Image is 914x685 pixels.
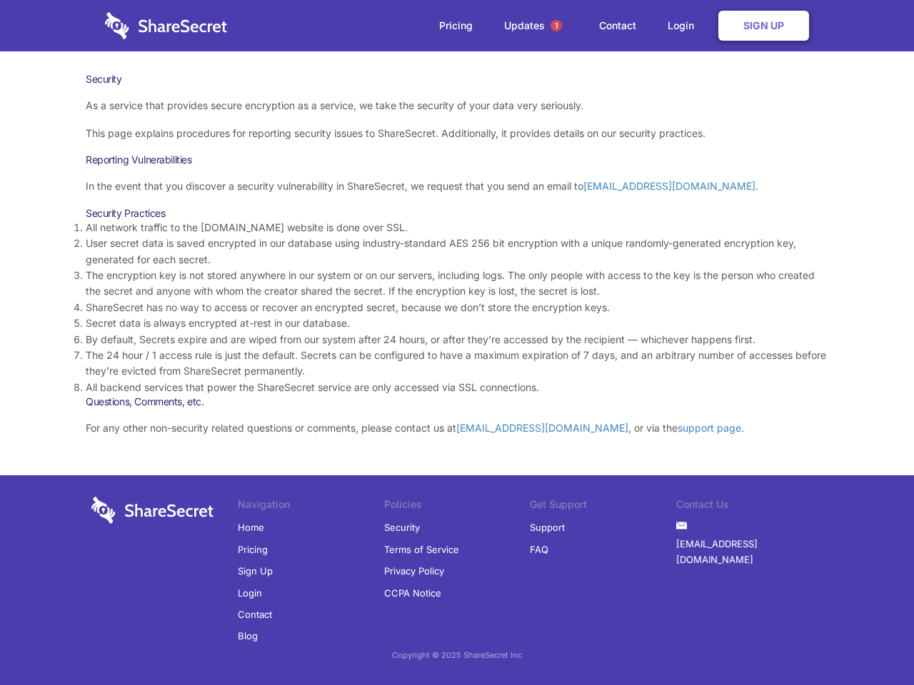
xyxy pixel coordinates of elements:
[384,497,531,517] li: Policies
[678,422,741,434] a: support page
[86,380,828,395] li: All backend services that power the ShareSecret service are only accessed via SSL connections.
[86,73,828,86] h1: Security
[676,497,823,517] li: Contact Us
[86,126,828,141] p: This page explains procedures for reporting security issues to ShareSecret. Additionally, it prov...
[86,395,828,408] h3: Questions, Comments, etc.
[86,220,828,235] li: All network traffic to the [DOMAIN_NAME] website is done over SSL.
[425,4,487,48] a: Pricing
[676,533,823,571] a: [EMAIL_ADDRESS][DOMAIN_NAME]
[238,625,258,646] a: Blog
[86,347,828,380] li: The 24 hour / 1 access rule is just the default. Secrets can be configured to have a maximum expi...
[238,517,264,538] a: Home
[551,20,562,31] span: 1
[238,582,262,604] a: Login
[456,422,628,434] a: [EMAIL_ADDRESS][DOMAIN_NAME]
[384,582,441,604] a: CCPA Notice
[384,560,444,582] a: Privacy Policy
[86,420,828,436] p: For any other non-security related questions or comments, please contact us at , or via the .
[585,4,651,48] a: Contact
[86,268,828,300] li: The encryption key is not stored anywhere in our system or on our servers, including logs. The on...
[238,539,268,560] a: Pricing
[530,517,565,538] a: Support
[86,300,828,315] li: ShareSecret has no way to access or recover an encrypted secret, because we don’t store the encry...
[86,207,828,220] h3: Security Practices
[86,153,828,166] h3: Reporting Vulnerabilities
[86,332,828,347] li: By default, Secrets expire and are wiped from our system after 24 hours, or after they’re accesse...
[530,539,548,560] a: FAQ
[583,180,755,192] a: [EMAIL_ADDRESS][DOMAIN_NAME]
[86,235,828,268] li: User secret data is saved encrypted in our database using industry-standard AES 256 bit encryptio...
[86,98,828,113] p: As a service that provides secure encryption as a service, we take the security of your data very...
[91,497,214,524] img: logo-wordmark-white-trans-d4663122ce5f474addd5e946df7df03e33cb6a1c49d2221995e7729f52c070b2.svg
[384,539,459,560] a: Terms of Service
[238,497,384,517] li: Navigation
[105,12,227,39] img: logo-wordmark-white-trans-d4663122ce5f474addd5e946df7df03e33cb6a1c49d2221995e7729f52c070b2.svg
[718,11,809,41] a: Sign Up
[238,560,273,582] a: Sign Up
[86,178,828,194] p: In the event that you discover a security vulnerability in ShareSecret, we request that you send ...
[86,315,828,331] li: Secret data is always encrypted at-rest in our database.
[238,604,272,625] a: Contact
[384,517,420,538] a: Security
[653,4,715,48] a: Login
[530,497,676,517] li: Get Support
